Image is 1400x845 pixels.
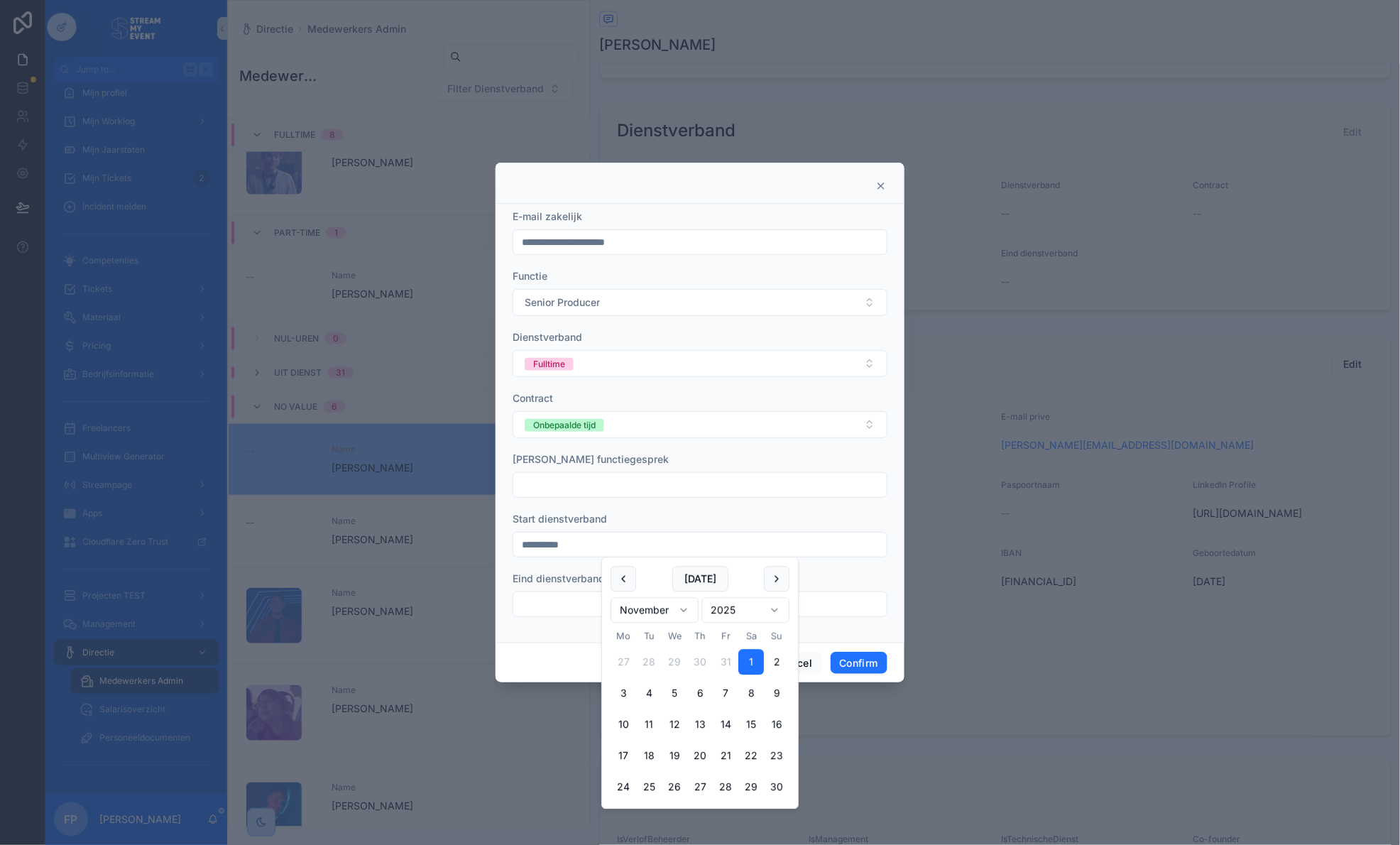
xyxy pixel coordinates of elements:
button: Wednesday, 29 October 2025 [662,650,687,675]
th: Saturday [738,629,764,644]
button: Tuesday, 4 November 2025 [636,681,662,707]
button: Friday, 7 November 2025 [713,681,738,707]
button: Tuesday, 25 November 2025 [636,775,662,800]
span: Dienstverband [513,331,582,343]
button: Sunday, 23 November 2025 [764,743,789,769]
button: Sunday, 9 November 2025 [764,681,789,707]
button: Monday, 17 November 2025 [611,743,636,769]
button: Select Button [513,289,887,316]
button: Saturday, 29 November 2025 [738,775,764,800]
button: Monday, 3 November 2025 [611,681,636,707]
button: Saturday, 8 November 2025 [738,681,764,707]
th: Monday [611,629,636,644]
th: Thursday [687,629,713,644]
button: Sunday, 16 November 2025 [764,712,789,738]
button: Thursday, 30 October 2025 [687,650,713,675]
button: [DATE] [672,567,728,592]
button: Tuesday, 11 November 2025 [636,712,662,738]
button: Select Button [513,350,887,377]
span: Functie [513,270,547,282]
button: Monday, 24 November 2025 [611,775,636,800]
button: Monday, 27 October 2025 [611,650,636,675]
th: Wednesday [662,629,687,644]
button: Wednesday, 19 November 2025 [662,743,687,769]
button: Saturday, 22 November 2025 [738,743,764,769]
div: Onbepaalde tijd [533,419,596,432]
button: Tuesday, 18 November 2025 [636,743,662,769]
span: E-mail zakelijk [513,210,582,222]
th: Friday [713,629,738,644]
button: Wednesday, 26 November 2025 [662,775,687,800]
button: Thursday, 6 November 2025 [687,681,713,707]
span: Contract [513,392,553,404]
button: Friday, 28 November 2025 [713,775,738,800]
th: Sunday [764,629,789,644]
button: Sunday, 2 November 2025 [764,650,789,675]
button: Tuesday, 28 October 2025 [636,650,662,675]
table: November 2025 [611,629,789,800]
button: Confirm [831,652,887,675]
span: [PERSON_NAME] functiegesprek [513,453,669,465]
button: Saturday, 1 November 2025, selected [738,650,764,675]
button: Friday, 31 October 2025 [713,650,738,675]
button: Saturday, 15 November 2025 [738,712,764,738]
button: Thursday, 27 November 2025 [687,775,713,800]
button: Monday, 10 November 2025 [611,712,636,738]
span: Senior Producer [525,295,600,310]
button: Select Button [513,411,887,438]
button: Thursday, 20 November 2025 [687,743,713,769]
span: Eind dienstverband [513,572,605,584]
div: Fulltime [533,358,565,371]
button: Wednesday, 12 November 2025 [662,712,687,738]
button: Sunday, 30 November 2025 [764,775,789,800]
span: Start dienstverband [513,513,607,525]
button: Friday, 21 November 2025 [713,743,738,769]
button: Wednesday, 5 November 2025 [662,681,687,707]
button: Friday, 14 November 2025 [713,712,738,738]
button: Thursday, 13 November 2025 [687,712,713,738]
th: Tuesday [636,629,662,644]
